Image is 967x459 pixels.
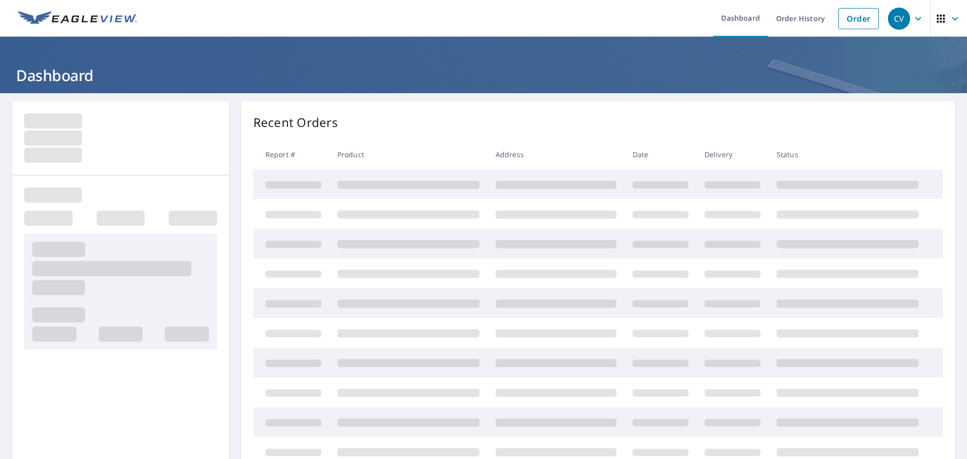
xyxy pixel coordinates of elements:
[253,113,338,132] p: Recent Orders
[838,8,879,29] a: Order
[253,140,329,169] th: Report #
[12,65,955,86] h1: Dashboard
[488,140,625,169] th: Address
[18,11,137,26] img: EV Logo
[625,140,697,169] th: Date
[888,8,910,30] div: CV
[329,140,488,169] th: Product
[769,140,927,169] th: Status
[697,140,769,169] th: Delivery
